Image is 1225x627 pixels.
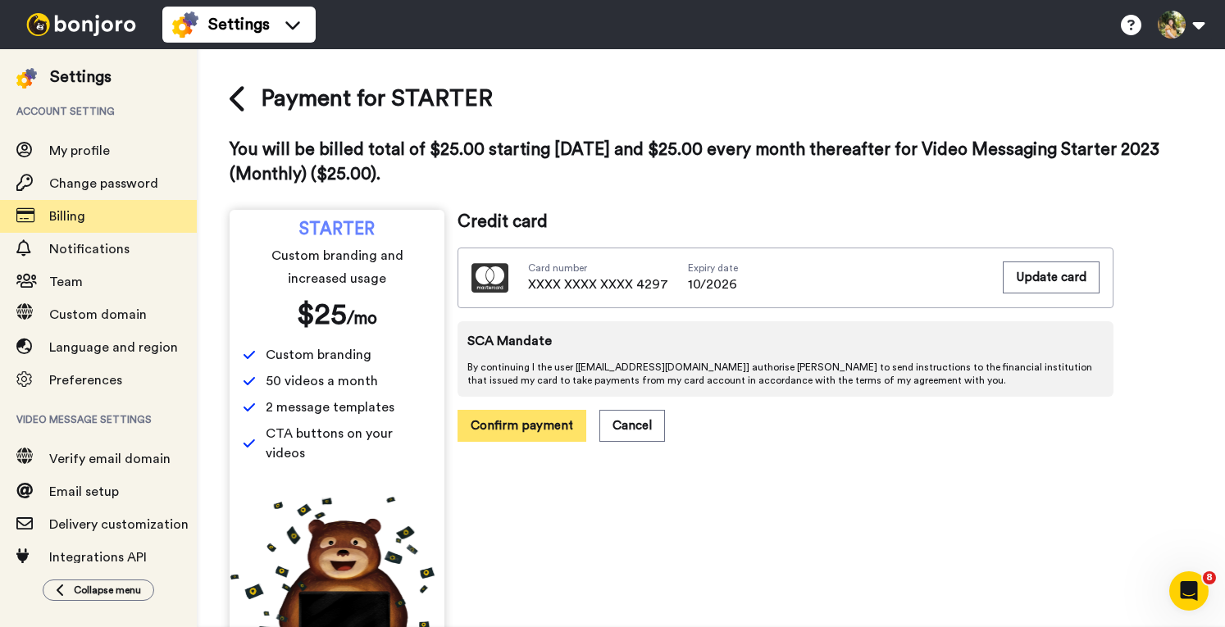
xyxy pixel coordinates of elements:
span: Card number [528,261,668,275]
button: Update card [1003,261,1100,293]
span: You will be billed total of $25.00 starting [DATE] and $25.00 every month thereafter for Video Me... [230,141,1159,183]
div: Settings [50,66,112,89]
span: Credit card [458,210,1113,234]
span: Change password [49,177,158,190]
span: 8 [1203,571,1216,584]
span: Collapse menu [74,584,141,597]
span: Delivery customization [49,518,189,531]
img: bj-logo-header-white.svg [20,13,143,36]
span: By continuing I the user [ [EMAIL_ADDRESS][DOMAIN_NAME] ] authorise [PERSON_NAME] to send instruc... [467,361,1104,387]
span: Preferences [49,374,122,387]
span: CTA buttons on your videos [266,424,431,463]
span: Verify email domain [49,452,171,466]
span: Email setup [49,485,119,498]
span: STARTER [299,223,375,236]
span: 50 videos a month [266,371,378,391]
span: Notifications [49,243,130,256]
span: Billing [49,210,85,223]
span: XXXX XXXX XXXX 4297 [528,275,668,294]
iframe: Intercom live chat [1169,571,1209,611]
span: $ 25 [297,300,347,329]
span: 10/2026 [688,275,738,294]
span: Payment for STARTER [261,82,493,115]
button: Collapse menu [43,579,154,601]
span: SCA Mandate [467,331,1104,351]
span: Integrations API [49,551,147,564]
span: Custom branding [266,345,371,365]
span: Language and region [49,341,178,354]
span: Settings [208,13,270,36]
span: My profile [49,144,110,157]
span: Custom branding and increased usage [246,244,429,290]
button: Confirm payment [458,410,586,442]
img: settings-colored.svg [16,68,37,89]
span: Team [49,275,83,289]
span: 2 message templates [266,398,394,417]
span: /mo [347,310,377,327]
img: settings-colored.svg [172,11,198,38]
button: Cancel [599,410,665,442]
span: Custom domain [49,308,147,321]
span: Expiry date [688,261,738,275]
